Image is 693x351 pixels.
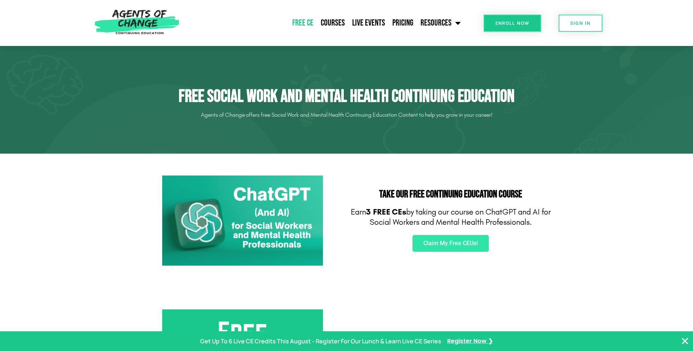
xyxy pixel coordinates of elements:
[559,15,602,32] a: SIGN IN
[350,207,551,228] p: Earn by taking our course on ChatGPT and AI for Social Workers and Mental Health Professionals.
[183,14,464,32] nav: Menu
[142,109,551,121] p: Agents of Change offers free Social Work and Mental Health Continuing Education Content to help y...
[349,14,389,32] a: Live Events
[389,14,417,32] a: Pricing
[142,86,551,107] h1: Free Social Work and Mental Health Continuing Education
[495,21,529,26] span: Enroll Now
[350,189,551,200] h2: Take Our FREE Continuing Education Course
[317,14,349,32] a: Courses
[570,21,591,26] span: SIGN IN
[484,15,541,32] a: Enroll Now
[200,336,441,347] p: Get Up To 6 Live CE Credits This August - Register For Our Lunch & Learn Live CE Series
[366,207,406,217] b: 3 FREE CEs
[412,235,489,252] a: Claim My Free CEUs!
[447,336,493,347] a: Register Now ❯
[681,337,689,346] button: Close Banner
[417,14,464,32] a: Resources
[289,14,317,32] a: Free CE
[423,240,478,246] span: Claim My Free CEUs!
